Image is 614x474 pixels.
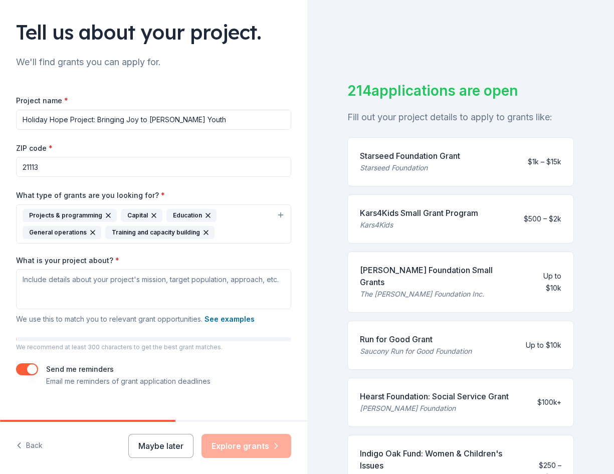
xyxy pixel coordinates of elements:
[16,96,68,106] label: Project name
[347,109,574,125] div: Fill out your project details to apply to grants like:
[528,156,561,168] div: $1k – $15k
[16,435,43,456] button: Back
[46,375,211,387] p: Email me reminders of grant application deadlines
[526,270,561,294] div: Up to $10k
[360,345,472,357] div: Saucony Run for Good Foundation
[360,264,518,288] div: [PERSON_NAME] Foundation Small Grants
[360,150,460,162] div: Starseed Foundation Grant
[16,343,291,351] p: We recommend at least 300 characters to get the best grant matches.
[23,226,101,239] div: General operations
[16,157,291,177] input: 12345 (U.S. only)
[121,209,162,222] div: Capital
[128,434,193,458] button: Maybe later
[16,18,291,46] div: Tell us about your project.
[360,333,472,345] div: Run for Good Grant
[360,207,478,219] div: Kars4Kids Small Grant Program
[16,54,291,70] div: We'll find grants you can apply for.
[360,219,478,231] div: Kars4Kids
[360,390,509,402] div: Hearst Foundation: Social Service Grant
[166,209,217,222] div: Education
[16,143,53,153] label: ZIP code
[16,256,119,266] label: What is your project about?
[204,313,255,325] button: See examples
[16,190,165,200] label: What type of grants are you looking for?
[524,213,561,225] div: $500 – $2k
[347,80,574,101] div: 214 applications are open
[16,204,291,244] button: Projects & programmingCapitalEducationGeneral operationsTraining and capacity building
[537,396,561,408] div: $100k+
[526,339,561,351] div: Up to $10k
[105,226,215,239] div: Training and capacity building
[360,402,509,414] div: [PERSON_NAME] Foundation
[46,365,114,373] label: Send me reminders
[360,162,460,174] div: Starseed Foundation
[23,209,117,222] div: Projects & programming
[360,447,520,471] div: Indigo Oak Fund: Women & Children's Issues
[16,315,255,323] span: We use this to match you to relevant grant opportunities.
[360,288,518,300] div: The [PERSON_NAME] Foundation Inc.
[16,110,291,130] input: After school program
